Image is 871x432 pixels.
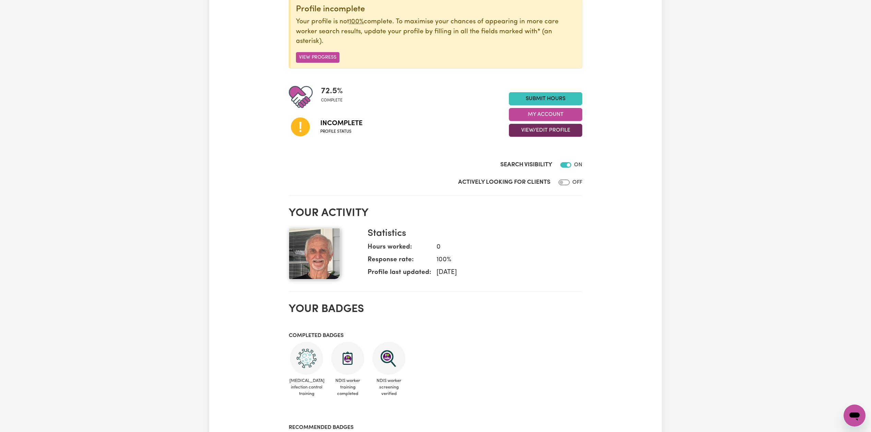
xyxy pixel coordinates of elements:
h3: Recommended badges [289,424,582,431]
span: OFF [572,180,582,185]
iframe: Button to launch messaging window [844,405,866,427]
h2: Your activity [289,207,582,220]
button: My Account [509,108,582,121]
div: Profile completeness: 72.5% [321,85,348,109]
h3: Completed badges [289,333,582,339]
span: ON [574,162,582,168]
img: Your profile picture [289,228,340,279]
img: CS Academy: Introduction to NDIS Worker Training course completed [331,342,364,375]
p: Your profile is not complete. To maximise your chances of appearing in more care worker search re... [296,17,576,47]
h2: Your badges [289,303,582,316]
button: View/Edit Profile [509,124,582,137]
label: Actively Looking for Clients [458,178,550,187]
span: NDIS worker screening verified [371,375,407,400]
dt: Hours worked: [368,242,431,255]
span: [MEDICAL_DATA] infection control training [289,375,324,400]
span: 72.5 % [321,85,343,97]
a: Submit Hours [509,92,582,105]
span: Profile status [320,129,362,135]
img: NDIS Worker Screening Verified [372,342,405,375]
dd: 100 % [431,255,577,265]
dt: Profile last updated: [368,268,431,280]
button: View Progress [296,52,339,63]
img: CS Academy: COVID-19 Infection Control Training course completed [290,342,323,375]
label: Search Visibility [500,160,552,169]
div: Profile incomplete [296,4,576,14]
span: Incomplete [320,118,362,129]
span: NDIS worker training completed [330,375,366,400]
dt: Response rate: [368,255,431,268]
dd: 0 [431,242,577,252]
dd: [DATE] [431,268,577,278]
h3: Statistics [368,228,577,240]
span: complete [321,97,343,104]
u: 100% [349,19,364,25]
